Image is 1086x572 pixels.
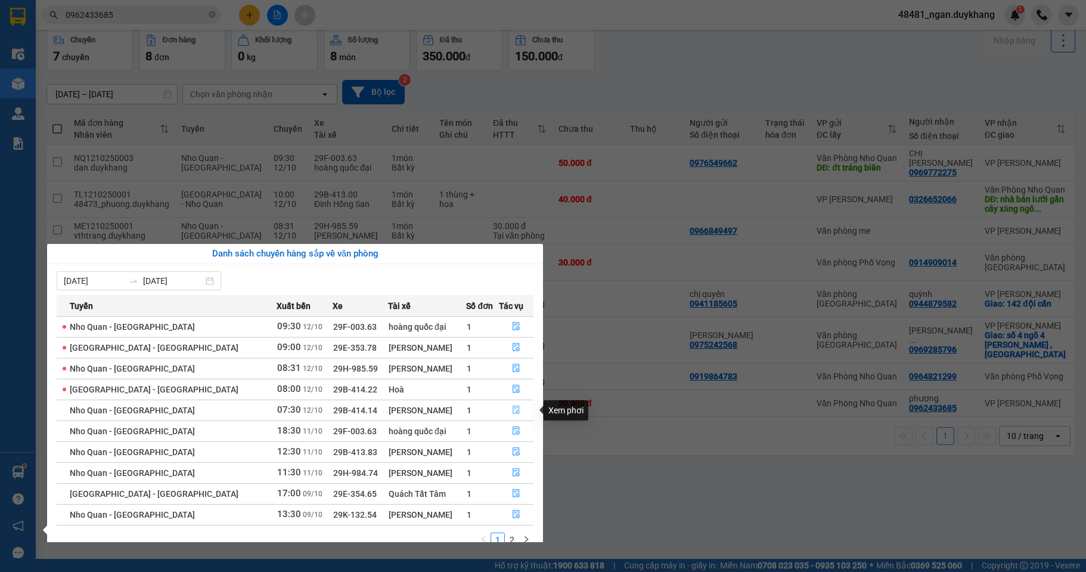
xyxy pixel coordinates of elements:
span: 1 [467,406,471,415]
span: 12/10 [303,364,322,373]
a: 2 [505,533,519,546]
span: Tài xế [388,299,411,313]
span: right [523,536,530,543]
span: 29H-985.59 [333,364,378,373]
span: 29B-414.22 [333,385,377,394]
span: file-done [512,322,520,332]
span: 12/10 [303,406,322,415]
button: file-done [499,380,533,399]
input: Từ ngày [64,274,124,287]
button: file-done [499,443,533,462]
button: file-done [499,422,533,441]
div: [PERSON_NAME] [389,466,466,480]
button: file-done [499,484,533,503]
span: 1 [467,510,471,520]
span: 29F-003.63 [333,322,377,332]
span: 29B-413.83 [333,447,377,457]
span: Nho Quan - [GEOGRAPHIC_DATA] [70,510,195,520]
li: Previous Page [476,533,491,547]
button: left [476,533,491,547]
span: 07:30 [277,404,301,415]
div: Hoà [389,383,466,396]
span: Xuất bến [277,299,311,313]
span: Nho Quan - [GEOGRAPHIC_DATA] [70,406,195,415]
span: 29E-353.78 [333,343,377,353]
span: 29E-354.65 [333,489,377,499]
span: 09/10 [303,511,322,519]
span: 12/10 [303,323,322,331]
div: Xem phơi [544,400,588,421]
span: Xe [333,299,343,313]
span: 11:30 [277,467,301,478]
div: [PERSON_NAME] [389,341,466,354]
div: [PERSON_NAME] [389,446,466,459]
span: 1 [467,364,471,373]
button: file-done [499,338,533,357]
div: [PERSON_NAME] [389,362,466,375]
li: 1 [491,533,505,547]
li: 2 [505,533,519,547]
span: 09:30 [277,321,301,332]
span: 29F-003.63 [333,426,377,436]
button: file-done [499,317,533,336]
div: Danh sách chuyến hàng sắp về văn phòng [57,247,533,261]
span: 1 [467,489,471,499]
span: file-done [512,364,520,373]
span: Nho Quan - [GEOGRAPHIC_DATA] [70,426,195,436]
span: 17:00 [277,488,301,499]
span: Tuyến [70,299,93,313]
span: Nho Quan - [GEOGRAPHIC_DATA] [70,468,195,478]
span: 11/10 [303,427,322,435]
span: 12/10 [303,344,322,352]
li: Next Page [519,533,533,547]
span: Nho Quan - [GEOGRAPHIC_DATA] [70,322,195,332]
span: 1 [467,426,471,436]
div: [PERSON_NAME] [389,508,466,521]
div: hoàng quốc đại [389,320,466,333]
span: Nho Quan - [GEOGRAPHIC_DATA] [70,447,195,457]
span: file-done [512,447,520,457]
span: file-done [512,426,520,436]
span: 11/10 [303,448,322,456]
span: 1 [467,385,471,394]
span: 11/10 [303,469,322,477]
span: Số đơn [466,299,493,313]
button: file-done [499,505,533,524]
span: 08:00 [277,384,301,394]
span: 09:00 [277,342,301,353]
span: 1 [467,468,471,478]
span: file-done [512,385,520,394]
span: [GEOGRAPHIC_DATA] - [GEOGRAPHIC_DATA] [70,343,238,353]
button: file-done [499,359,533,378]
span: swap-right [129,276,138,286]
span: file-done [512,406,520,415]
a: 1 [491,533,504,546]
button: file-done [499,401,533,420]
button: file-done [499,463,533,483]
button: right [519,533,533,547]
div: hoàng quốc đại [389,425,466,438]
span: 29B-414.14 [333,406,377,415]
span: 1 [467,322,471,332]
div: [PERSON_NAME] [389,404,466,417]
span: file-done [512,343,520,353]
span: file-done [512,489,520,499]
span: to [129,276,138,286]
span: [GEOGRAPHIC_DATA] - [GEOGRAPHIC_DATA] [70,489,238,499]
span: 13:30 [277,509,301,520]
span: 08:31 [277,363,301,373]
span: Tác vụ [499,299,523,313]
span: 29H-984.74 [333,468,378,478]
span: 29K-132.54 [333,510,377,520]
span: left [480,536,487,543]
span: 12:30 [277,446,301,457]
span: 09/10 [303,490,322,498]
span: file-done [512,468,520,478]
span: [GEOGRAPHIC_DATA] - [GEOGRAPHIC_DATA] [70,385,238,394]
span: 1 [467,343,471,353]
input: Đến ngày [143,274,203,287]
span: 18:30 [277,425,301,436]
span: file-done [512,510,520,520]
span: 12/10 [303,385,322,394]
div: Quách Tất Tâm [389,487,466,500]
